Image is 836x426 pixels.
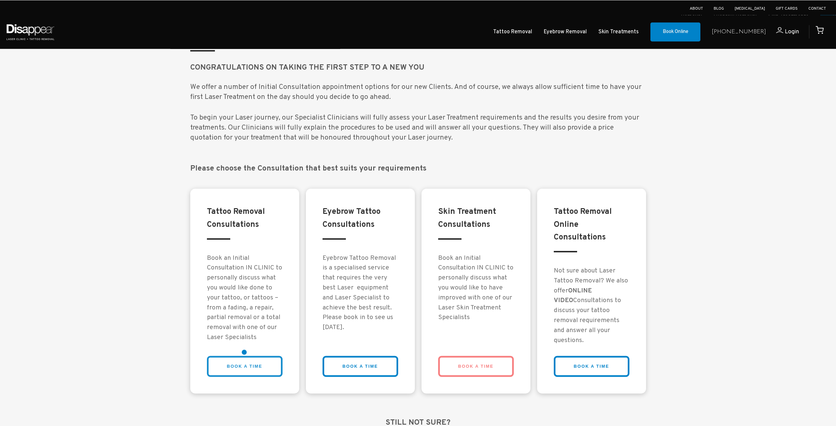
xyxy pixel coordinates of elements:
a: Skin Treatments [598,27,639,37]
big: To begin your Laser journey, our Specialist Clinicians will fully assess your Laser Treatment req... [190,113,639,142]
a: BOOK A TIME [554,356,629,377]
strong: CONGRATULATIONS ON TAKING THE FIRST STEP TO A NEW YOU [190,63,424,72]
a: [MEDICAL_DATA] [735,6,765,11]
strong: ONLINE VIDEO [554,286,592,304]
big: Please choose the Consultation that best suits your requirements [190,164,426,173]
strong: Tattoo Removal Consultations [207,207,265,229]
big: Book an Initial Consultation IN CLINIC to personally discuss what you would like done to your tat... [207,254,282,341]
a: BOOK A TIME [207,356,283,377]
span: Initial Consultation [207,356,283,377]
strong: Eyebrow Tattoo Consultations [323,207,381,229]
a: Gift Cards [776,6,798,11]
big: Book an Initial Consultation IN CLINIC to personally discuss what you would like to have improved... [438,254,513,321]
a: Blog [714,6,724,11]
img: Disappear - Laser Clinic and Tattoo Removal Services in Sydney, Australia [5,20,56,44]
a: Tattoo Removal [493,27,532,37]
a: Contact [808,6,826,11]
a: BOOK A TIME [323,356,398,377]
a: Eyebrow Removal [544,27,587,37]
a: [PHONE_NUMBER] [712,27,766,37]
big: Not sure about Laser Tattoo Removal? We also offer Consultations to discuss your tattoo removal r... [554,266,628,344]
span: Login [785,28,799,35]
a: Book Online [650,22,700,42]
big: We offer a number of Initial Consultation appointment options for our new Clients. And of course,... [190,82,641,101]
big: Eyebrow Tattoo Removal is a specialised service that requires the very best Laser equipment and L... [323,254,396,331]
strong: Skin Treatment Consultations [438,207,496,229]
a: BOOK A TIME [438,356,514,377]
a: About [690,6,703,11]
a: Login [766,27,799,37]
strong: Tattoo Removal Online Consultations [554,207,612,242]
